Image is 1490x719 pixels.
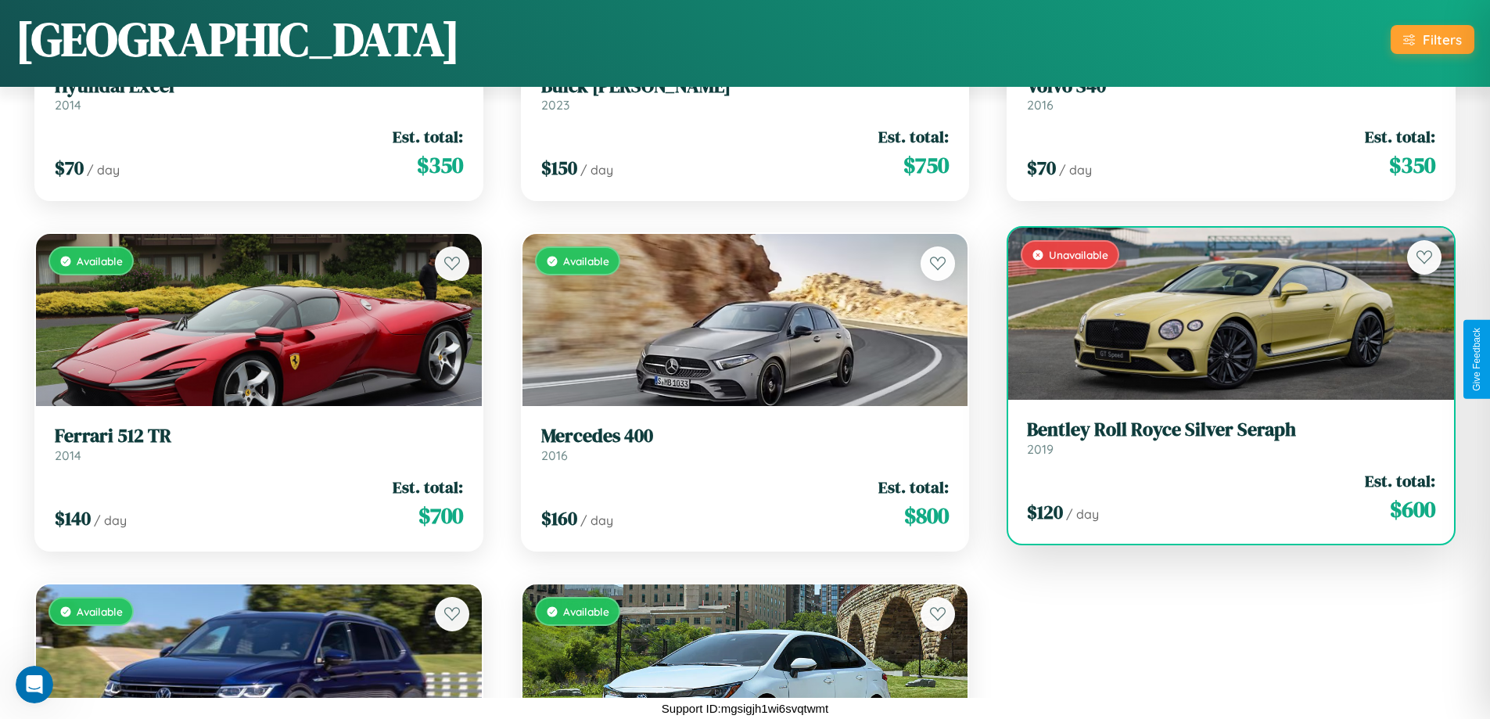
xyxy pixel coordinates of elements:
span: $ 750 [903,149,949,181]
iframe: Intercom live chat [16,666,53,703]
a: Volvo S402016 [1027,75,1435,113]
span: $ 600 [1390,494,1435,525]
span: 2014 [55,97,81,113]
span: Est. total: [393,476,463,498]
span: / day [1059,162,1092,178]
h3: Ferrari 512 TR [55,425,463,448]
h3: Mercedes 400 [541,425,950,448]
span: 2016 [1027,97,1054,113]
span: $ 70 [1027,155,1056,181]
span: $ 350 [1389,149,1435,181]
span: / day [580,162,613,178]
span: Available [563,605,609,618]
p: Support ID: mgsigjh1wi6svqtwmt [662,698,828,719]
span: 2016 [541,448,568,463]
span: 2023 [541,97,569,113]
span: $ 70 [55,155,84,181]
span: $ 350 [417,149,463,181]
h3: Bentley Roll Royce Silver Seraph [1027,419,1435,441]
span: $ 120 [1027,499,1063,525]
span: Est. total: [878,125,949,148]
span: Available [77,254,123,268]
span: Available [77,605,123,618]
span: Est. total: [878,476,949,498]
span: / day [94,512,127,528]
span: Est. total: [1365,469,1435,492]
a: Ferrari 512 TR2014 [55,425,463,463]
div: Give Feedback [1471,328,1482,391]
span: 2019 [1027,441,1054,457]
a: Hyundai Excel2014 [55,75,463,113]
span: 2014 [55,448,81,463]
a: Buick [PERSON_NAME]2023 [541,75,950,113]
span: Est. total: [1365,125,1435,148]
span: / day [87,162,120,178]
span: Available [563,254,609,268]
button: Filters [1391,25,1474,54]
div: Filters [1423,31,1462,48]
span: $ 140 [55,505,91,531]
h1: [GEOGRAPHIC_DATA] [16,7,460,71]
span: Est. total: [393,125,463,148]
a: Bentley Roll Royce Silver Seraph2019 [1027,419,1435,457]
span: / day [580,512,613,528]
span: $ 800 [904,500,949,531]
a: Mercedes 4002016 [541,425,950,463]
span: Unavailable [1049,248,1108,261]
span: $ 150 [541,155,577,181]
span: $ 160 [541,505,577,531]
span: $ 700 [418,500,463,531]
span: / day [1066,506,1099,522]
